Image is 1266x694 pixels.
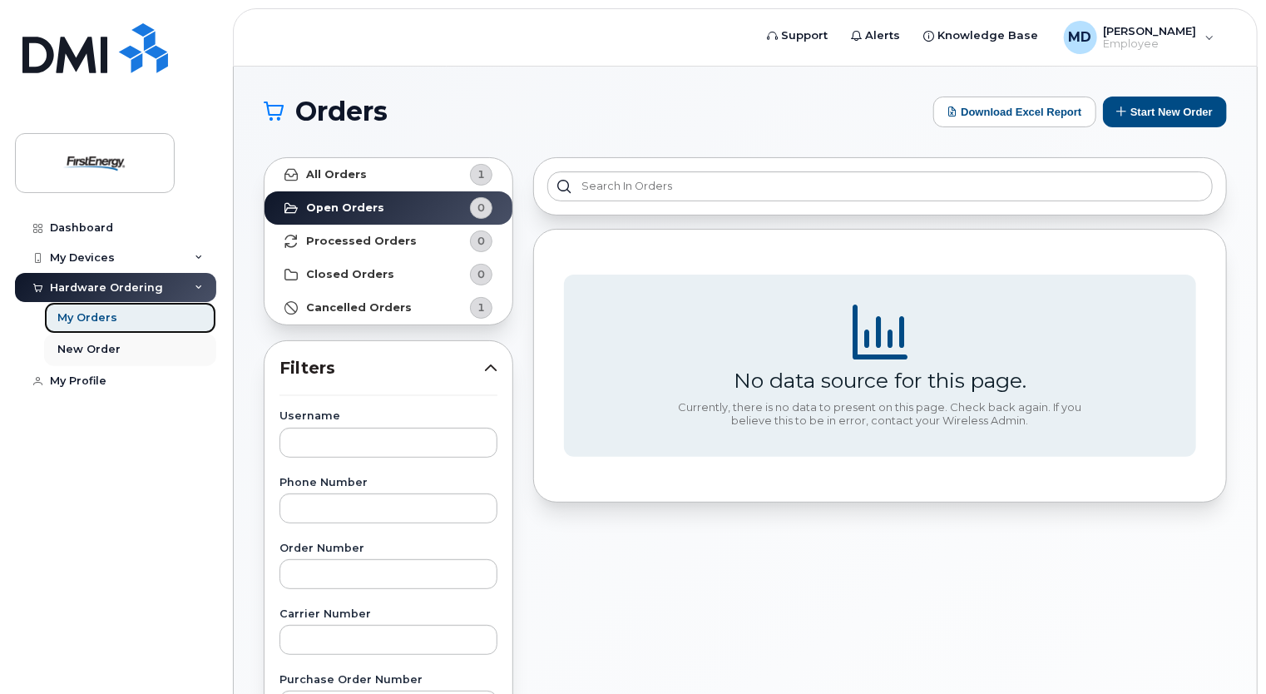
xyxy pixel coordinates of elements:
[477,300,485,315] span: 1
[279,356,484,380] span: Filters
[734,368,1026,393] div: No data source for this page.
[477,166,485,182] span: 1
[306,301,412,315] strong: Cancelled Orders
[279,609,497,620] label: Carrier Number
[279,543,497,554] label: Order Number
[306,201,384,215] strong: Open Orders
[265,158,512,191] a: All Orders1
[306,168,367,181] strong: All Orders
[265,291,512,325] a: Cancelled Orders1
[933,97,1096,127] button: Download Excel Report
[477,233,485,249] span: 0
[265,191,512,225] a: Open Orders0
[1194,622,1254,682] iframe: Messenger Launcher
[279,478,497,488] label: Phone Number
[306,268,394,281] strong: Closed Orders
[306,235,417,248] strong: Processed Orders
[265,225,512,258] a: Processed Orders0
[547,171,1213,201] input: Search in orders
[295,99,388,124] span: Orders
[477,266,485,282] span: 0
[477,200,485,216] span: 0
[672,401,1088,427] div: Currently, there is no data to present on this page. Check back again. If you believe this to be ...
[279,675,497,686] label: Purchase Order Number
[279,411,497,422] label: Username
[1103,97,1227,127] button: Start New Order
[265,258,512,291] a: Closed Orders0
